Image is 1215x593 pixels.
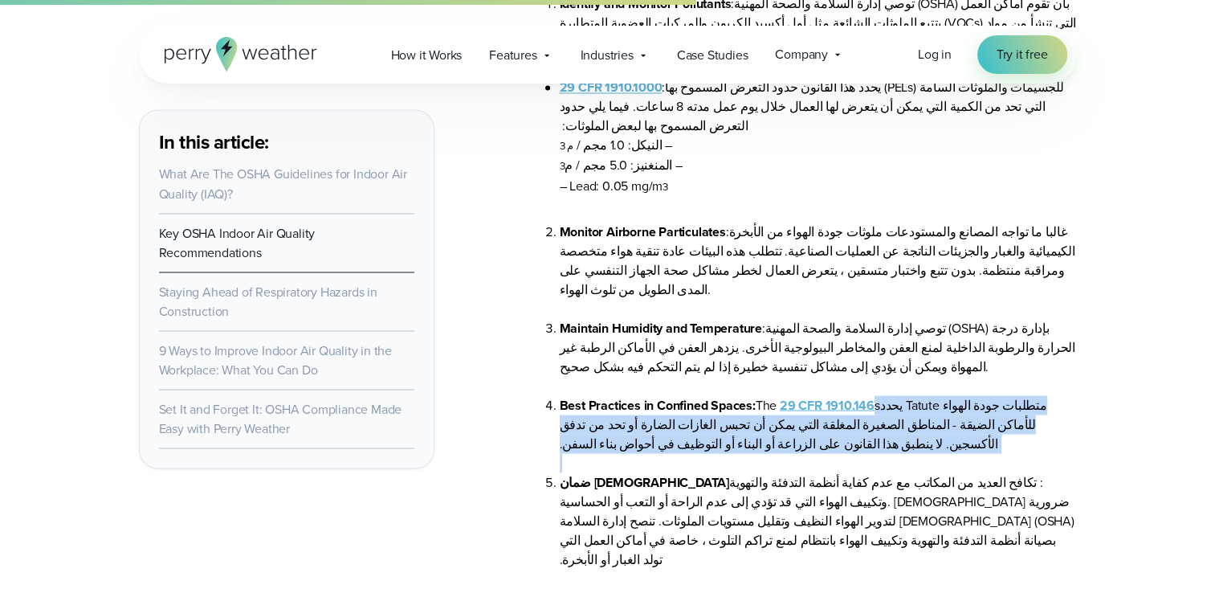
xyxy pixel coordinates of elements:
[560,318,1075,375] font: ‏توصي إدارة السلامة والصحة المهنية (OSHA) بإدارة درجة الحرارة والرطوبة الداخلية لمنع العفن والمخا...
[560,318,1077,395] li: .
[489,46,536,65] span: Features
[560,78,1077,196] li: :
[780,395,875,414] a: 29 CFR 1910.146
[997,45,1048,64] span: Try it free
[560,176,1077,196] li: – Lead: 0.05 mg/m
[560,78,1064,135] font: ‏يحدد هذا القانون حدود التعرض المسموح بها (PELs) للجسيمات والملوثات السامة التي تحد من الكمية الت...
[560,472,1074,568] font: ‏: تكافح العديد من المكاتب مع عدم كفاية أنظمة التدفئة والتهوية وتكييف الهواء التي قد تؤدي إلى عدم...
[918,45,952,63] span: Log in
[560,158,565,174] sup: ‏3‏
[918,45,952,64] a: Log in
[560,136,1077,156] li: ‏– النيكل: 1.0 مجم / ‏
[159,282,377,320] a: Staying Ahead of Respiratory Hazards in Construction
[391,46,463,65] span: How it Works
[159,399,402,437] a: Set It and Forget It: OSHA Compliance Made Easy with Perry Weather
[560,156,1077,176] li: ‏– المنغنيز: 5.0 مجم / م‏
[560,395,756,414] strong: Best Practices in Confined Spaces:
[560,395,1047,452] font: ‏يحدد Tatute متطلبات جودة الهواء للأماكن الضيقة - المناطق الصغيرة المغلقة التي يمكن أن تحبس الغاز...
[560,472,729,491] strong: ‏ضمان [DEMOGRAPHIC_DATA]‏
[560,222,1075,298] font: ‏غالبا ما تواجه المصانع والمستودعات ملوثات جودة الهواء من الأبخرة الكيميائية والغبار والجزيئات ال...
[977,35,1067,74] a: Try it free
[663,178,668,194] sup: 3
[762,318,765,337] font: :
[560,222,726,240] strong: Monitor Airborne Particulates
[560,395,1077,472] li: The s
[560,318,762,337] strong: Maintain Humidity and Temperature
[560,222,1077,318] li: : .
[377,39,476,72] a: How it Works
[560,138,573,153] sup: ‏م 3‏
[159,165,407,202] a: What Are The OSHA Guidelines for Indoor Air Quality (IAQ)?
[775,45,828,64] span: Company
[677,46,748,65] span: Case Studies
[581,46,634,65] span: Industries
[159,129,414,155] h3: In this article:
[663,39,762,72] a: Case Studies
[159,341,392,378] a: 9 Ways to Improve Indoor Air Quality in the Workplace: What You Can Do
[560,78,663,96] a: 29 CFR 1910.1000
[159,223,316,261] a: Key OSHA Indoor Air Quality Recommendations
